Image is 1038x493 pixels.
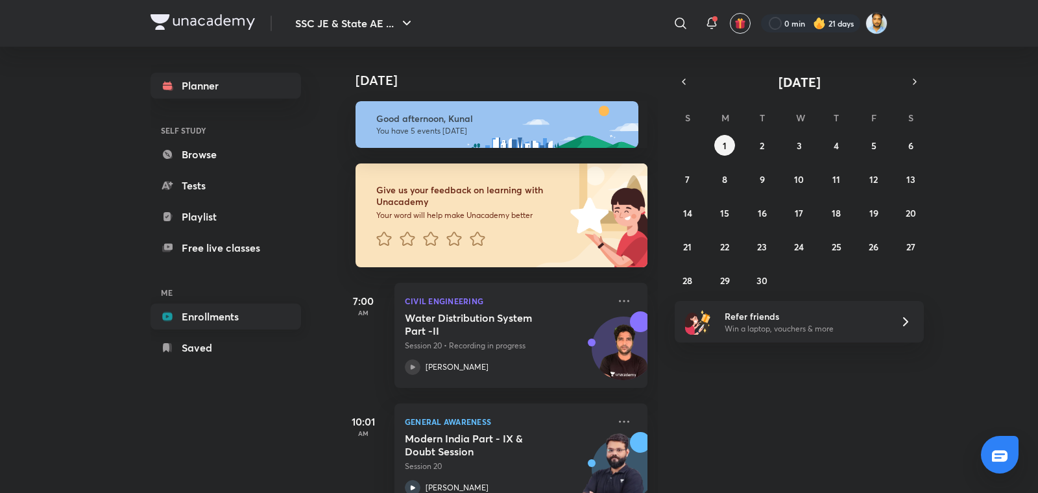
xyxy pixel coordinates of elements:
p: AM [337,309,389,317]
abbr: September 16, 2025 [758,207,767,219]
button: SSC JE & State AE ... [287,10,422,36]
abbr: September 28, 2025 [682,274,692,287]
abbr: September 2, 2025 [760,139,764,152]
button: September 19, 2025 [863,202,884,223]
button: September 29, 2025 [714,270,735,291]
button: September 16, 2025 [752,202,773,223]
abbr: September 20, 2025 [906,207,916,219]
a: Playlist [151,204,301,230]
abbr: September 23, 2025 [757,241,767,253]
img: Avatar [592,324,655,386]
button: September 2, 2025 [752,135,773,156]
abbr: September 12, 2025 [869,173,878,186]
img: afternoon [356,101,638,148]
abbr: September 4, 2025 [834,139,839,152]
button: September 26, 2025 [863,236,884,257]
abbr: Wednesday [796,112,805,124]
abbr: September 30, 2025 [756,274,767,287]
img: referral [685,309,711,335]
p: [PERSON_NAME] [426,361,489,373]
abbr: September 17, 2025 [795,207,803,219]
button: September 13, 2025 [900,169,921,189]
p: Session 20 • Recording in progress [405,340,609,352]
abbr: September 6, 2025 [908,139,913,152]
img: feedback_image [526,163,647,267]
abbr: September 1, 2025 [723,139,727,152]
a: Saved [151,335,301,361]
button: September 24, 2025 [789,236,810,257]
abbr: Tuesday [760,112,765,124]
p: General Awareness [405,414,609,429]
p: Session 20 [405,461,609,472]
button: September 1, 2025 [714,135,735,156]
abbr: September 3, 2025 [797,139,802,152]
abbr: Thursday [834,112,839,124]
button: September 6, 2025 [900,135,921,156]
a: Free live classes [151,235,301,261]
abbr: September 24, 2025 [794,241,804,253]
abbr: September 18, 2025 [832,207,841,219]
p: You have 5 events [DATE] [376,126,627,136]
img: avatar [734,18,746,29]
h6: SELF STUDY [151,119,301,141]
p: Your word will help make Unacademy better [376,210,566,221]
h6: Good afternoon, Kunal [376,113,627,125]
button: September 11, 2025 [826,169,847,189]
button: September 18, 2025 [826,202,847,223]
abbr: September 11, 2025 [832,173,840,186]
h5: 10:01 [337,414,389,429]
button: September 5, 2025 [863,135,884,156]
button: September 14, 2025 [677,202,698,223]
abbr: September 9, 2025 [760,173,765,186]
button: September 8, 2025 [714,169,735,189]
p: Win a laptop, vouchers & more [725,323,884,335]
abbr: Monday [721,112,729,124]
h5: 7:00 [337,293,389,309]
h6: Give us your feedback on learning with Unacademy [376,184,566,208]
button: September 4, 2025 [826,135,847,156]
img: Kunal Pradeep [865,12,887,34]
h5: Water Distribution System Part -II [405,311,566,337]
button: September 27, 2025 [900,236,921,257]
abbr: September 5, 2025 [871,139,876,152]
a: Tests [151,173,301,198]
abbr: Sunday [685,112,690,124]
abbr: September 13, 2025 [906,173,915,186]
button: September 9, 2025 [752,169,773,189]
h5: Modern India Part - IX & Doubt Session [405,432,566,458]
button: September 22, 2025 [714,236,735,257]
abbr: September 22, 2025 [720,241,729,253]
button: September 10, 2025 [789,169,810,189]
button: September 12, 2025 [863,169,884,189]
button: September 20, 2025 [900,202,921,223]
a: Enrollments [151,304,301,330]
abbr: September 27, 2025 [906,241,915,253]
abbr: September 25, 2025 [832,241,841,253]
button: September 3, 2025 [789,135,810,156]
button: September 17, 2025 [789,202,810,223]
abbr: September 14, 2025 [683,207,692,219]
abbr: Friday [871,112,876,124]
button: September 30, 2025 [752,270,773,291]
h6: Refer friends [725,309,884,323]
button: avatar [730,13,751,34]
button: September 7, 2025 [677,169,698,189]
h4: [DATE] [356,73,660,88]
abbr: September 7, 2025 [685,173,690,186]
abbr: September 8, 2025 [722,173,727,186]
span: [DATE] [779,73,821,91]
abbr: September 26, 2025 [869,241,878,253]
abbr: September 29, 2025 [720,274,730,287]
a: Planner [151,73,301,99]
p: Civil Engineering [405,293,609,309]
abbr: Saturday [908,112,913,124]
button: September 21, 2025 [677,236,698,257]
img: streak [813,17,826,30]
button: September 15, 2025 [714,202,735,223]
button: September 25, 2025 [826,236,847,257]
a: Company Logo [151,14,255,33]
h6: ME [151,282,301,304]
abbr: September 19, 2025 [869,207,878,219]
abbr: September 15, 2025 [720,207,729,219]
p: AM [337,429,389,437]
